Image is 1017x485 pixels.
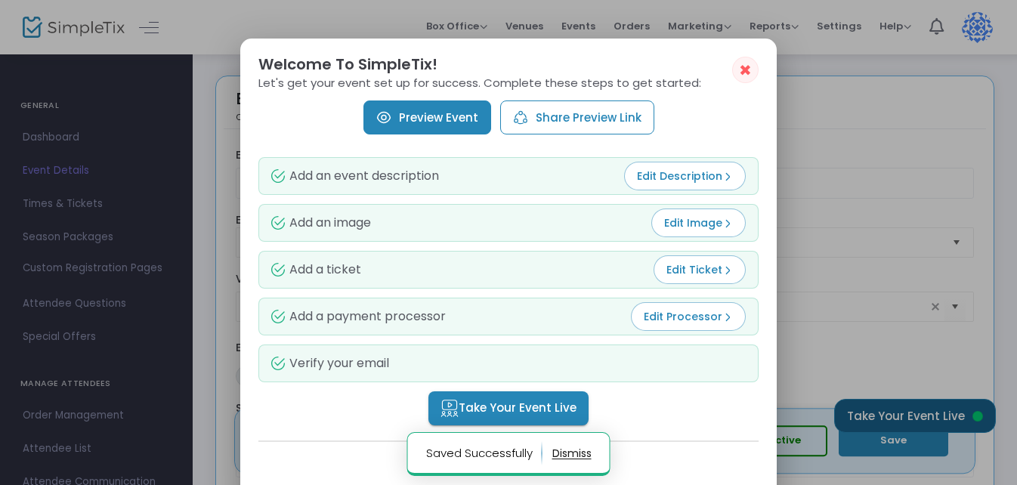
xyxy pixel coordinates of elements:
[440,400,577,417] span: Take Your Event Live
[271,216,371,230] div: Add an image
[637,168,733,184] span: Edit Description
[654,255,746,284] button: Edit Ticket
[739,61,752,79] span: ✖
[552,441,592,465] button: dismiss
[666,262,733,277] span: Edit Ticket
[271,357,389,370] div: Verify your email
[732,57,759,83] button: ✖
[271,263,361,276] div: Add a ticket
[258,57,759,72] h2: Welcome To SimpleTix!
[644,309,733,324] span: Edit Processor
[651,209,746,237] button: Edit Image
[258,77,759,88] p: Let's get your event set up for success. Complete these steps to get started:
[363,100,491,134] a: Preview Event
[624,162,746,190] button: Edit Description
[271,310,446,323] div: Add a payment processor
[271,169,439,183] div: Add an event description
[664,215,733,230] span: Edit Image
[426,441,543,465] p: Saved Successfully
[500,100,654,134] button: Share Preview Link
[428,391,589,425] button: Take Your Event Live
[631,302,746,331] button: Edit Processor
